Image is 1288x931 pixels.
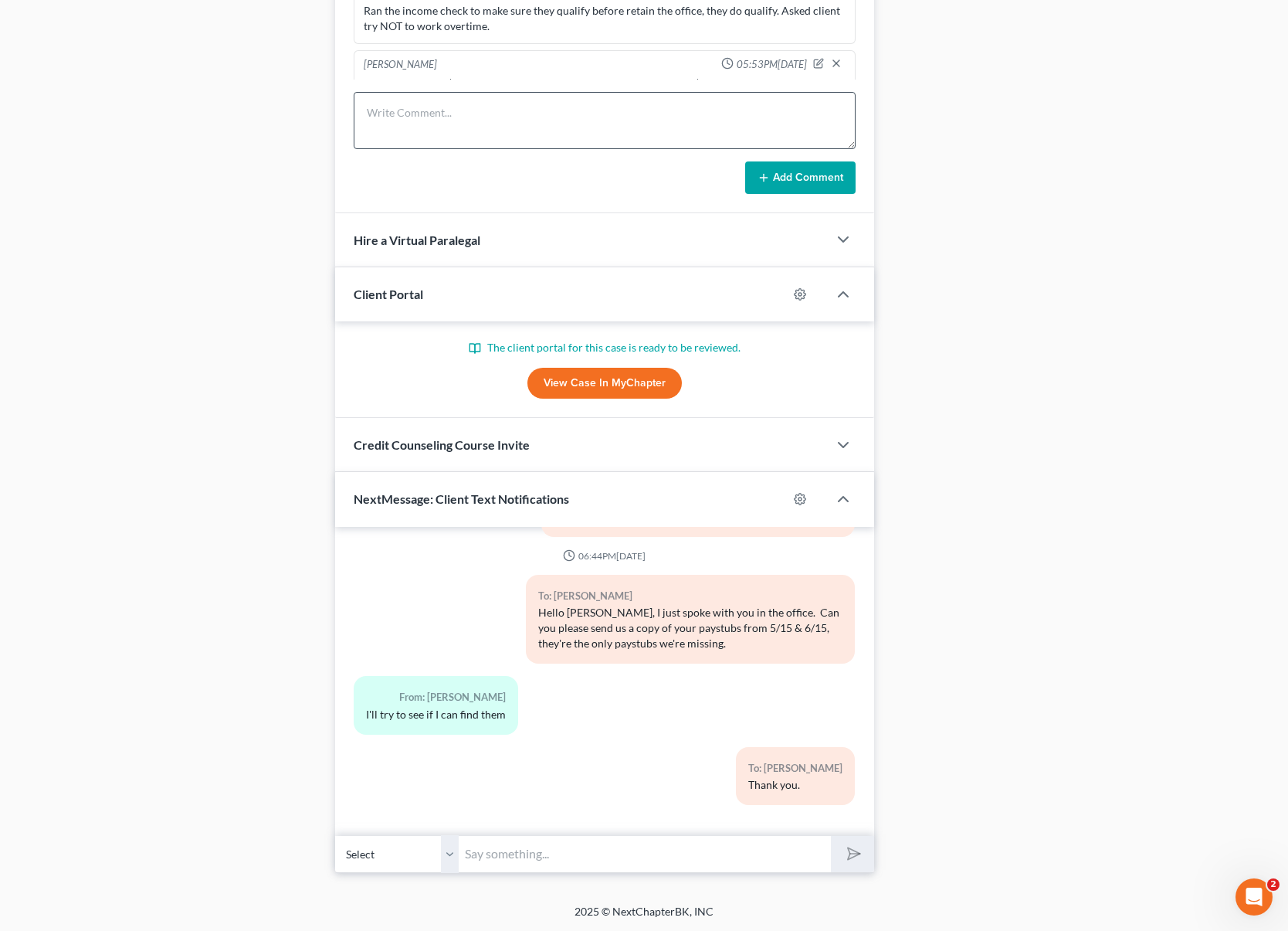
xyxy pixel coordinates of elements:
[538,605,842,651] div: Hello [PERSON_NAME], I just spoke with you in the office. Can you please send us a copy of your p...
[745,161,856,194] button: Add Comment
[364,76,846,107] div: H got increase of $ 400 a month. Which make them annual income of $ 148K where the median for a f...
[354,287,423,301] span: Client Portal
[366,688,506,706] div: From: [PERSON_NAME]
[364,57,437,73] div: [PERSON_NAME]
[364,3,846,34] div: Ran the income check to make sure they qualify before retain the office, they do qualify. Asked c...
[354,549,856,562] div: 06:44PM[DATE]
[459,835,831,873] input: Say something...
[354,491,569,506] span: NextMessage: Client Text Notifications
[748,759,842,777] div: To: [PERSON_NAME]
[354,233,480,247] span: Hire a Virtual Paralegal
[1267,878,1280,891] span: 2
[527,368,682,399] a: View Case in MyChapter
[366,707,506,722] div: I'll try to see if I can find them
[737,57,807,72] span: 05:53PM[DATE]
[354,340,856,355] p: The client portal for this case is ready to be reviewed.
[748,777,842,793] div: Thank you.
[538,587,842,605] div: To: [PERSON_NAME]
[354,437,530,452] span: Credit Counseling Course Invite
[1235,878,1273,916] iframe: Intercom live chat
